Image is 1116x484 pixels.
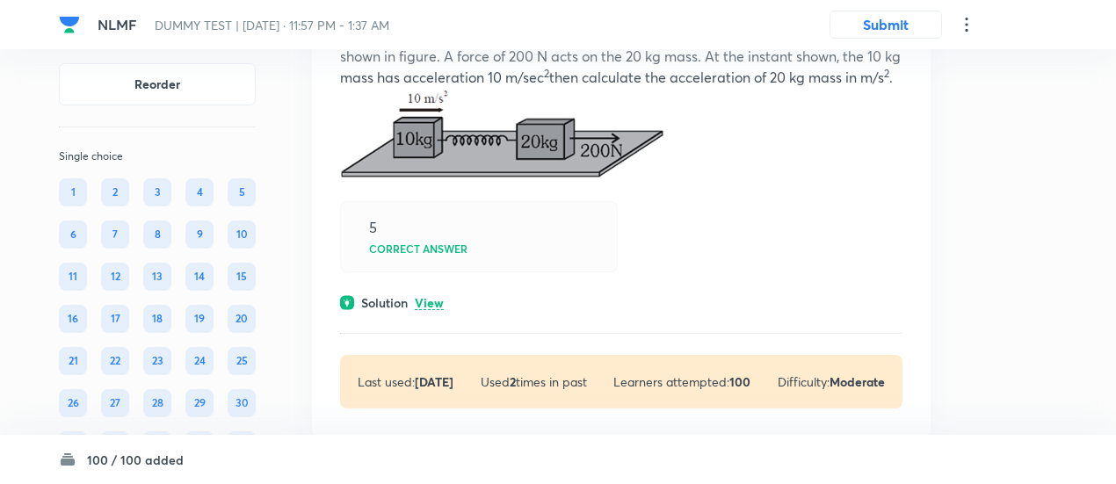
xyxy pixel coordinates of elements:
[87,451,184,469] h6: 100 / 100 added
[185,220,214,249] div: 9
[228,389,256,417] div: 30
[510,373,516,390] strong: 2
[143,178,171,206] div: 3
[340,88,666,182] img: 01-05-24-09:54:35-AM
[101,347,129,375] div: 22
[228,263,256,291] div: 15
[369,243,467,254] p: Correct answer
[101,389,129,417] div: 27
[59,347,87,375] div: 21
[544,67,549,80] sup: 2
[228,178,256,206] div: 5
[185,347,214,375] div: 24
[369,220,377,235] div: 5
[59,178,87,206] div: 1
[613,372,750,391] p: Learners attempted:
[59,63,256,105] button: Reorder
[143,431,171,459] div: 33
[830,373,885,390] strong: Moderate
[185,263,214,291] div: 14
[59,148,256,164] p: Single choice
[340,25,902,88] p: The masses of 10 kg and 20 kg respectively are connected by a massless spring as shown in figure....
[481,372,587,391] p: Used times in past
[59,220,87,249] div: 6
[228,347,256,375] div: 25
[185,389,214,417] div: 29
[59,263,87,291] div: 11
[143,263,171,291] div: 13
[185,178,214,206] div: 4
[228,305,256,333] div: 20
[340,295,354,310] img: solution.svg
[830,11,942,39] button: Submit
[155,17,389,33] span: DUMMY TEST | [DATE] · 11:57 PM - 1:37 AM
[59,14,80,35] img: Company Logo
[143,347,171,375] div: 23
[228,220,256,249] div: 10
[415,373,453,390] strong: [DATE]
[101,305,129,333] div: 17
[143,220,171,249] div: 8
[59,389,87,417] div: 26
[358,372,453,391] p: Last used:
[185,431,214,459] div: 34
[143,305,171,333] div: 18
[59,305,87,333] div: 16
[59,14,83,35] a: Company Logo
[101,263,129,291] div: 12
[101,220,129,249] div: 7
[101,178,129,206] div: 2
[729,373,750,390] strong: 100
[98,15,137,33] span: NLMF
[884,67,889,80] sup: 2
[361,293,408,312] h6: Solution
[185,305,214,333] div: 19
[415,297,444,310] p: View
[101,431,129,459] div: 32
[778,372,885,391] p: Difficulty:
[59,431,87,459] div: 31
[143,389,171,417] div: 28
[228,431,256,459] div: 35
